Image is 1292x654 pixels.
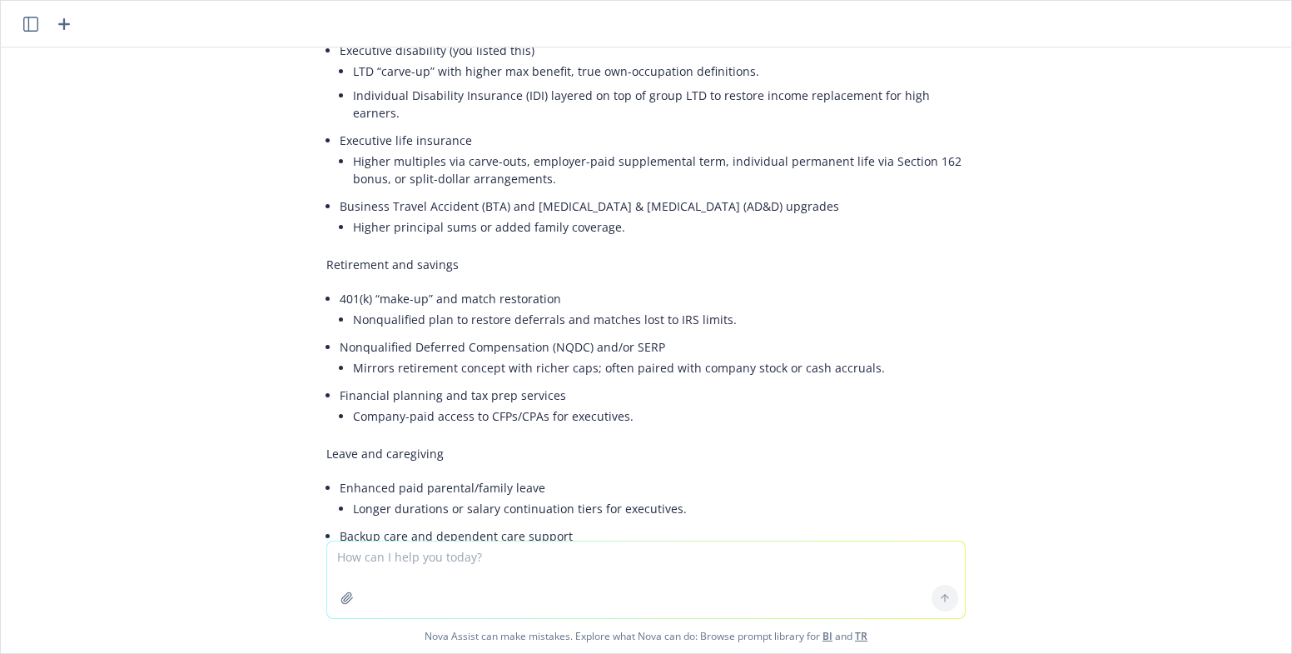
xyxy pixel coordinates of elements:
[7,619,1285,653] span: Nova Assist can make mistakes. Explore what Nova can do: Browse prompt library for and
[340,524,966,572] li: Backup care and dependent care support
[353,59,966,83] li: LTD “carve-up” with higher max benefit, true own-occupation definitions.
[340,287,966,335] li: 401(k) “make-up” and match restoration
[353,215,966,239] li: Higher principal sums or added family coverage.
[353,307,966,332] li: Nonqualified plan to restore deferrals and matches lost to IRS limits.
[340,128,966,194] li: Executive life insurance
[353,83,966,125] li: Individual Disability Insurance (IDI) layered on top of group LTD to restore income replacement f...
[326,256,966,273] p: Retirement and savings
[822,629,832,643] a: BI
[340,476,966,524] li: Enhanced paid parental/family leave
[340,335,966,383] li: Nonqualified Deferred Compensation (NQDC) and/or SERP
[326,445,966,462] p: Leave and caregiving
[353,149,966,191] li: Higher multiples via carve-outs, employer-paid supplemental term, individual permanent life via S...
[353,404,966,428] li: Company-paid access to CFPs/CPAs for executives.
[340,383,966,432] li: Financial planning and tax prep services
[340,38,966,128] li: Executive disability (you listed this)
[353,497,966,521] li: Longer durations or salary continuation tiers for executives.
[855,629,867,643] a: TR
[353,356,966,380] li: Mirrors retirement concept with richer caps; often paired with company stock or cash accruals.
[340,194,966,242] li: Business Travel Accident (BTA) and [MEDICAL_DATA] & [MEDICAL_DATA] (AD&D) upgrades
